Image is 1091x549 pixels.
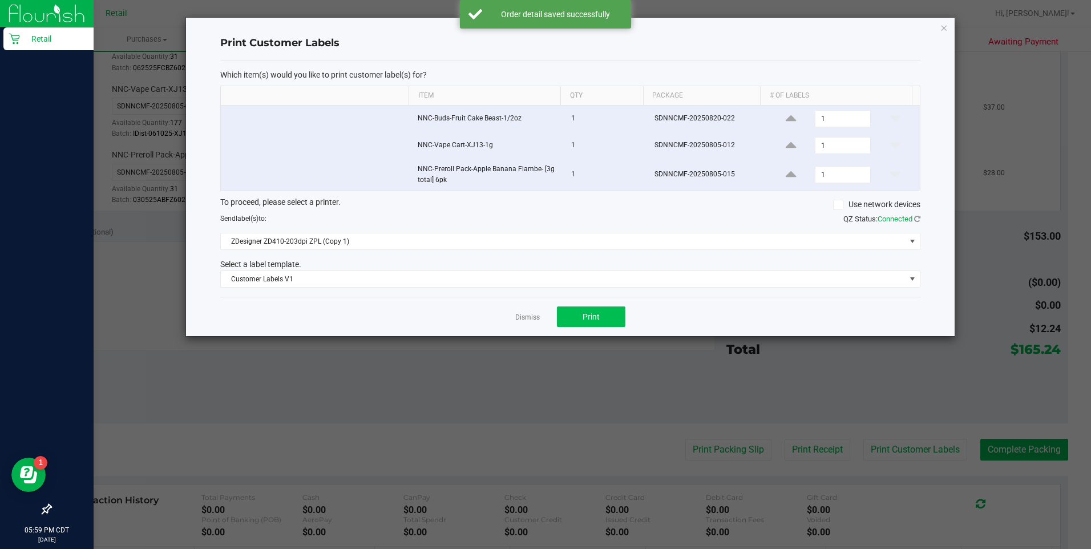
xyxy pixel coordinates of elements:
[409,86,560,106] th: Item
[564,106,648,132] td: 1
[564,132,648,159] td: 1
[220,70,920,80] p: Which item(s) would you like to print customer label(s) for?
[5,535,88,544] p: [DATE]
[648,106,766,132] td: SDNNCMF-20250820-022
[411,159,564,190] td: NNC-Preroll Pack-Apple Banana Flambe- [3g total] 6pk
[643,86,760,106] th: Package
[583,312,600,321] span: Print
[212,259,929,271] div: Select a label template.
[220,215,266,223] span: Send to:
[648,159,766,190] td: SDNNCMF-20250805-015
[411,106,564,132] td: NNC-Buds-Fruit Cake Beast-1/2oz
[878,215,912,223] span: Connected
[411,132,564,159] td: NNC-Vape Cart-XJ13-1g
[212,196,929,213] div: To proceed, please select a printer.
[843,215,920,223] span: QZ Status:
[5,525,88,535] p: 05:59 PM CDT
[515,313,540,322] a: Dismiss
[9,33,20,45] inline-svg: Retail
[11,458,46,492] iframe: Resource center
[488,9,623,20] div: Order detail saved successfully
[557,306,625,327] button: Print
[760,86,912,106] th: # of labels
[560,86,643,106] th: Qty
[236,215,258,223] span: label(s)
[220,36,920,51] h4: Print Customer Labels
[648,132,766,159] td: SDNNCMF-20250805-012
[20,32,88,46] p: Retail
[34,456,47,470] iframe: Resource center unread badge
[221,233,906,249] span: ZDesigner ZD410-203dpi ZPL (Copy 1)
[221,271,906,287] span: Customer Labels V1
[564,159,648,190] td: 1
[833,199,920,211] label: Use network devices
